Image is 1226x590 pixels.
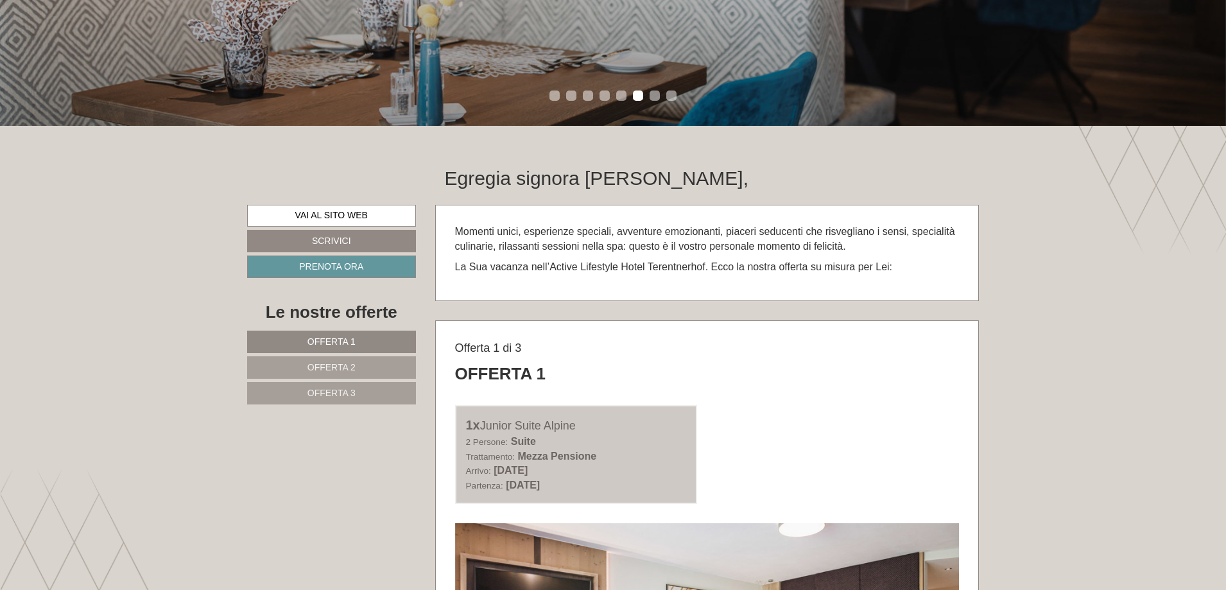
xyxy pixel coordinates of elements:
[247,230,416,252] a: Scrivici
[466,481,503,490] small: Partenza:
[466,466,491,476] small: Arrivo:
[506,480,540,490] b: [DATE]
[247,256,416,278] a: Prenota ora
[494,465,528,476] b: [DATE]
[466,452,515,462] small: Trattamento:
[466,416,687,435] div: Junior Suite Alpine
[247,300,416,324] div: Le nostre offerte
[466,418,480,432] b: 1x
[518,451,597,462] b: Mezza Pensione
[455,362,546,386] div: Offerta 1
[455,225,960,254] p: Momenti unici, esperienze speciali, avventure emozionanti, piaceri seducenti che risvegliano i se...
[455,260,960,275] p: La Sua vacanza nell’Active Lifestyle Hotel Terentnerhof. Ecco la nostra offerta su misura per Lei:
[247,205,416,227] a: Vai al sito web
[445,168,749,189] h1: Egregia signora [PERSON_NAME],
[307,362,356,372] span: Offerta 2
[455,342,522,354] span: Offerta 1 di 3
[511,436,536,447] b: Suite
[307,388,356,398] span: Offerta 3
[307,336,356,347] span: Offerta 1
[466,437,508,447] small: 2 Persone:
